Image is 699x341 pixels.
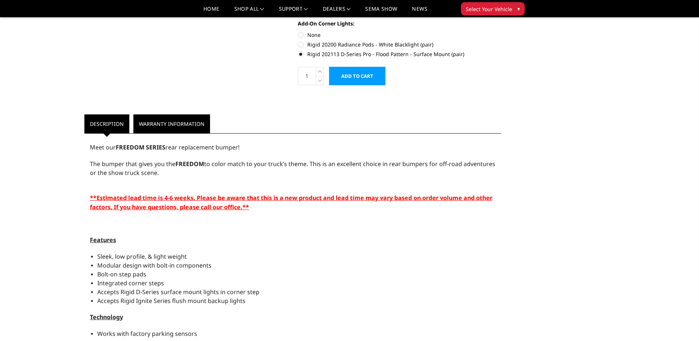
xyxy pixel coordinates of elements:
strong: FREEDOM [175,160,204,168]
label: Rigid 20200 Radiance Pods - White Blacklight (pair) [298,41,501,48]
span: Modular design with bolt-in components [97,261,212,269]
strong: **Estimated lead time is 4-6 weeks. Please be aware that this is a new product and lead time may ... [90,194,492,211]
a: Dealers [323,6,351,17]
a: News [412,6,427,17]
span: Features [90,236,116,244]
span: Accepts Rigid D-Series surface mount lights in corner step [97,288,259,296]
button: Select Your Vehicle [461,2,525,15]
span: Technology [90,313,123,321]
label: Add-On Corner Lights: [298,20,501,27]
strong: FREEDOM SERIES [116,143,165,151]
a: Description [84,114,129,133]
a: Support [279,6,308,17]
a: Warranty Information [133,114,210,133]
span: Select Your Vehicle [466,5,512,13]
a: Home [203,6,219,17]
input: Add to Cart [329,67,385,85]
span: Sleek, low profile, & light weight [97,252,187,261]
iframe: Chat Widget [662,306,699,341]
span: Accepts Rigid Ignite Series flush mount backup lights [97,297,245,305]
a: SEMA Show [365,6,397,17]
label: Rigid 202113 D-Series Pro - Flood Pattern - Surface Mount (pair) [298,50,501,58]
span: Meet our rear replacement bumper! [90,143,240,151]
span: Works with factory parking sensors [97,330,197,338]
span: Integrated corner steps [97,279,164,287]
a: shop all [234,6,264,17]
span: ▾ [517,5,520,13]
span: The bumper that gives you the to color match to your truck’s theme. This is an excellent choice i... [90,160,495,177]
label: None [298,31,501,39]
span: Bolt-on step pads [97,270,146,278]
